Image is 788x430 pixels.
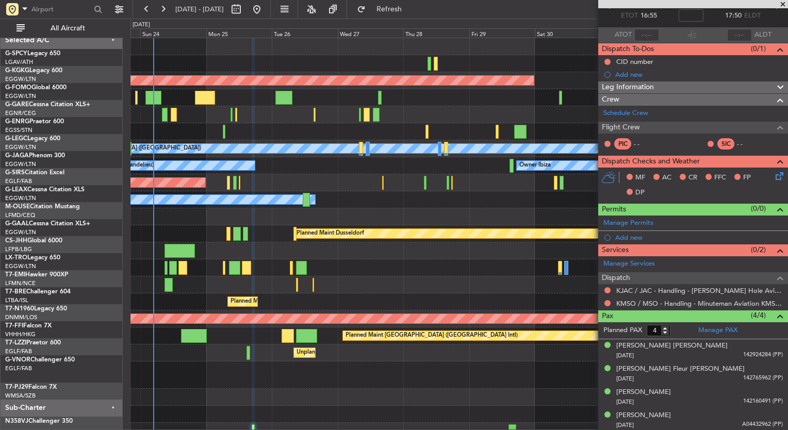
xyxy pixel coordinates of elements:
span: N358VJ [5,418,28,424]
span: CR [688,173,697,183]
a: EGGW/LTN [5,92,36,100]
span: FP [743,173,751,183]
div: [PERSON_NAME] [616,387,671,398]
a: Schedule Crew [603,108,648,119]
a: EGGW/LTN [5,262,36,270]
span: ATOT [615,30,632,40]
span: (0/0) [751,203,766,214]
a: G-LEAXCessna Citation XLS [5,187,85,193]
span: Flight Crew [602,122,640,134]
a: T7-EMIHawker 900XP [5,272,68,278]
a: T7-BREChallenger 604 [5,289,71,295]
span: G-VNOR [5,357,30,363]
a: EGGW/LTN [5,228,36,236]
span: G-KGKG [5,68,29,74]
span: FFC [714,173,726,183]
div: PIC [614,138,631,150]
a: EGSS/STN [5,126,32,134]
span: Crew [602,94,619,106]
span: All Aircraft [27,25,109,32]
div: CID number [616,57,653,66]
div: [PERSON_NAME] [PERSON_NAME] [616,341,728,351]
span: G-GARE [5,102,29,108]
div: Thu 28 [403,28,469,38]
a: T7-N1960Legacy 650 [5,306,67,312]
button: Refresh [352,1,414,18]
span: [DATE] [616,421,634,429]
a: EGGW/LTN [5,160,36,168]
div: [DATE] [133,21,150,29]
span: MF [635,173,645,183]
a: CS-JHHGlobal 6000 [5,238,62,244]
a: WMSA/SZB [5,392,36,400]
a: LFMN/NCE [5,279,36,287]
span: [DATE] - [DATE] [175,5,224,14]
a: Manage PAX [698,325,737,336]
div: Tue 26 [272,28,337,38]
span: [DATE] [616,375,634,383]
span: LX-TRO [5,255,27,261]
div: Wed 27 [338,28,403,38]
a: EGLF/FAB [5,348,32,355]
span: G-SPCY [5,51,27,57]
div: Planned Maint Dusseldorf [297,226,364,241]
a: LTBA/ISL [5,296,28,304]
span: DP [635,188,645,198]
a: G-LEGCLegacy 600 [5,136,60,142]
span: G-FOMO [5,85,31,91]
span: G-LEAX [5,187,27,193]
a: KJAC / JAC - Handling - [PERSON_NAME] Hole Aviation KJAC / JAC [616,286,783,295]
a: Manage Permits [603,218,653,228]
a: G-ENRGPraetor 600 [5,119,64,125]
span: (4/4) [751,310,766,321]
input: Airport [31,2,91,17]
span: 142160491 (PP) [743,397,783,406]
input: --:-- [634,29,659,41]
span: T7-BRE [5,289,26,295]
span: Refresh [368,6,411,13]
a: T7-PJ29Falcon 7X [5,384,57,390]
span: Leg Information [602,81,654,93]
a: EGLF/FAB [5,365,32,372]
span: [DATE] [616,352,634,359]
span: G-ENRG [5,119,29,125]
a: EGGW/LTN [5,75,36,83]
a: G-SIRSCitation Excel [5,170,64,176]
span: G-JAGA [5,153,29,159]
div: Sat 30 [535,28,600,38]
a: LFMD/CEQ [5,211,35,219]
span: M-OUSE [5,204,30,210]
span: 142924284 (PP) [743,351,783,359]
span: CS-JHH [5,238,27,244]
div: Add new [615,233,783,242]
span: Dispatch To-Dos [602,43,654,55]
span: G-LEGC [5,136,27,142]
a: M-OUSECitation Mustang [5,204,80,210]
a: LGAV/ATH [5,58,33,66]
div: Fri 29 [469,28,535,38]
span: T7-N1960 [5,306,34,312]
label: Planned PAX [603,325,642,336]
a: T7-FFIFalcon 7X [5,323,52,329]
span: [DATE] [616,398,634,406]
span: Services [602,244,629,256]
a: G-VNORChallenger 650 [5,357,75,363]
a: G-KGKGLegacy 600 [5,68,62,74]
span: 142765962 (PP) [743,374,783,383]
a: G-GARECessna Citation XLS+ [5,102,90,108]
div: Owner Ibiza [519,158,551,173]
span: Dispatch [602,272,630,284]
span: A04432962 (PP) [742,420,783,429]
a: G-JAGAPhenom 300 [5,153,65,159]
span: T7-FFI [5,323,23,329]
a: LX-TROLegacy 650 [5,255,60,261]
div: - - [737,139,760,148]
span: Pax [602,310,613,322]
span: AC [662,173,671,183]
div: - - [634,139,657,148]
span: (0/1) [751,43,766,54]
span: ALDT [754,30,771,40]
span: T7-LZZI [5,340,26,346]
span: Permits [602,204,626,216]
a: G-FOMOGlobal 6000 [5,85,67,91]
